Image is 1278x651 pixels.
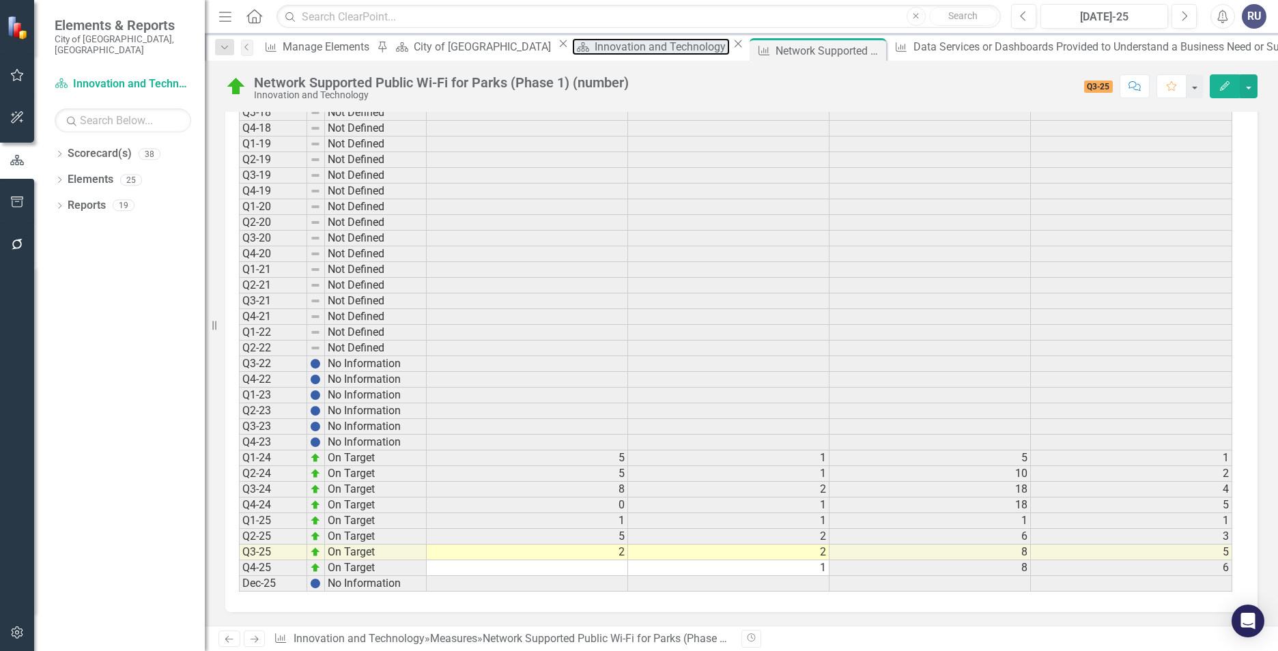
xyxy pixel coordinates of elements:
img: BgCOk07PiH71IgAAAABJRU5ErkJggg== [310,358,321,369]
div: City of [GEOGRAPHIC_DATA] [414,38,555,55]
td: No Information [325,435,427,450]
td: Not Defined [325,293,427,309]
td: 2 [628,545,829,560]
td: Q4-20 [239,246,307,262]
td: On Target [325,513,427,529]
td: Not Defined [325,341,427,356]
td: No Information [325,576,427,592]
td: 1 [628,450,829,466]
td: 5 [1031,545,1232,560]
td: 5 [427,529,628,545]
td: Q4-22 [239,372,307,388]
a: City of [GEOGRAPHIC_DATA] [390,38,554,55]
td: 2 [628,529,829,545]
td: Q3-22 [239,356,307,372]
td: Not Defined [325,121,427,136]
a: Manage Elements [260,38,373,55]
img: 8DAGhfEEPCf229AAAAAElFTkSuQmCC [310,123,321,134]
td: Q4-25 [239,560,307,576]
td: 2 [1031,466,1232,482]
td: 6 [829,529,1031,545]
td: Q4-19 [239,184,307,199]
td: Q1-22 [239,325,307,341]
td: 1 [427,513,628,529]
img: BgCOk07PiH71IgAAAABJRU5ErkJggg== [310,374,321,385]
img: 8DAGhfEEPCf229AAAAAElFTkSuQmCC [310,186,321,197]
a: Innovation and Technology [294,632,425,645]
td: Q1-25 [239,513,307,529]
button: Search [929,7,997,26]
div: Manage Elements [283,38,373,55]
td: Q3-21 [239,293,307,309]
td: 8 [829,560,1031,576]
td: Not Defined [325,278,427,293]
td: 3 [1031,529,1232,545]
img: 8DAGhfEEPCf229AAAAAElFTkSuQmCC [310,295,321,306]
td: No Information [325,356,427,372]
input: Search Below... [55,108,191,132]
div: 19 [113,200,134,212]
td: Q1-19 [239,136,307,152]
div: Network Supported Public Wi-Fi for Parks (Phase 1) (number) [254,75,629,90]
img: 8DAGhfEEPCf229AAAAAElFTkSuQmCC [310,327,321,338]
td: 2 [427,545,628,560]
td: 1 [1031,513,1232,529]
td: On Target [325,545,427,560]
td: No Information [325,403,427,419]
td: Q1-21 [239,262,307,278]
td: Q3-25 [239,545,307,560]
img: BgCOk07PiH71IgAAAABJRU5ErkJggg== [310,421,321,432]
td: 1 [829,513,1031,529]
img: On Target [225,76,247,98]
div: » » [274,631,731,647]
img: 8DAGhfEEPCf229AAAAAElFTkSuQmCC [310,154,321,165]
img: 8DAGhfEEPCf229AAAAAElFTkSuQmCC [310,280,321,291]
td: 18 [829,482,1031,497]
a: Reports [68,198,106,214]
small: City of [GEOGRAPHIC_DATA], [GEOGRAPHIC_DATA] [55,33,191,56]
img: 8DAGhfEEPCf229AAAAAElFTkSuQmCC [310,139,321,149]
td: On Target [325,466,427,482]
img: zOikAAAAAElFTkSuQmCC [310,531,321,542]
a: Innovation and Technology [55,76,191,92]
td: Q4-18 [239,121,307,136]
td: Q4-21 [239,309,307,325]
span: Q3-25 [1084,81,1113,93]
img: zOikAAAAAElFTkSuQmCC [310,452,321,463]
td: 1 [1031,450,1232,466]
img: zOikAAAAAElFTkSuQmCC [310,484,321,495]
td: Q3-20 [239,231,307,246]
img: 8DAGhfEEPCf229AAAAAElFTkSuQmCC [310,233,321,244]
img: BgCOk07PiH71IgAAAABJRU5ErkJggg== [310,437,321,448]
img: 8DAGhfEEPCf229AAAAAElFTkSuQmCC [310,248,321,259]
div: 25 [120,174,142,186]
td: Not Defined [325,215,427,231]
td: No Information [325,388,427,403]
div: 38 [139,148,160,160]
button: RU [1242,4,1266,29]
td: On Target [325,529,427,545]
img: 8DAGhfEEPCf229AAAAAElFTkSuQmCC [310,170,321,181]
img: BgCOk07PiH71IgAAAABJRU5ErkJggg== [310,578,321,589]
img: zOikAAAAAElFTkSuQmCC [310,468,321,479]
img: 8DAGhfEEPCf229AAAAAElFTkSuQmCC [310,217,321,228]
div: Innovation and Technology [595,38,730,55]
td: Q1-23 [239,388,307,403]
td: 5 [829,450,1031,466]
td: 1 [628,513,829,529]
td: Not Defined [325,168,427,184]
td: Not Defined [325,309,427,325]
td: 6 [1031,560,1232,576]
td: Not Defined [325,136,427,152]
td: Not Defined [325,262,427,278]
img: zOikAAAAAElFTkSuQmCC [310,500,321,510]
td: No Information [325,372,427,388]
td: On Target [325,482,427,497]
img: zOikAAAAAElFTkSuQmCC [310,547,321,558]
td: Not Defined [325,199,427,215]
td: Q2-19 [239,152,307,168]
td: 1 [628,466,829,482]
td: 10 [829,466,1031,482]
td: Q1-24 [239,450,307,466]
